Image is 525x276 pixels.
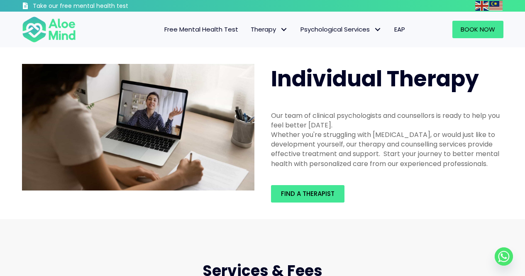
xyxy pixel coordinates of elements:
h3: Take our free mental health test [33,2,173,10]
span: Therapy [251,25,288,34]
span: Psychological Services [300,25,382,34]
span: Psychological Services: submenu [372,24,384,36]
img: ms [489,1,503,11]
img: Therapy online individual [22,64,254,191]
a: English [475,1,489,10]
a: Whatsapp [495,247,513,266]
div: Whether you're struggling with [MEDICAL_DATA], or would just like to development yourself, our th... [271,130,503,169]
img: en [475,1,488,11]
a: Free Mental Health Test [158,21,244,38]
span: EAP [394,25,405,34]
nav: Menu [87,21,411,38]
a: Find a therapist [271,185,344,203]
span: Book Now [461,25,495,34]
a: Book Now [452,21,503,38]
a: Malay [489,1,503,10]
a: Take our free mental health test [22,2,173,12]
a: Psychological ServicesPsychological Services: submenu [294,21,388,38]
span: Individual Therapy [271,64,479,94]
a: EAP [388,21,411,38]
span: Find a therapist [281,189,335,198]
a: TherapyTherapy: submenu [244,21,294,38]
span: Free Mental Health Test [164,25,238,34]
span: Therapy: submenu [278,24,290,36]
img: Aloe mind Logo [22,16,76,43]
div: Our team of clinical psychologists and counsellors is ready to help you feel better [DATE]. [271,111,503,130]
